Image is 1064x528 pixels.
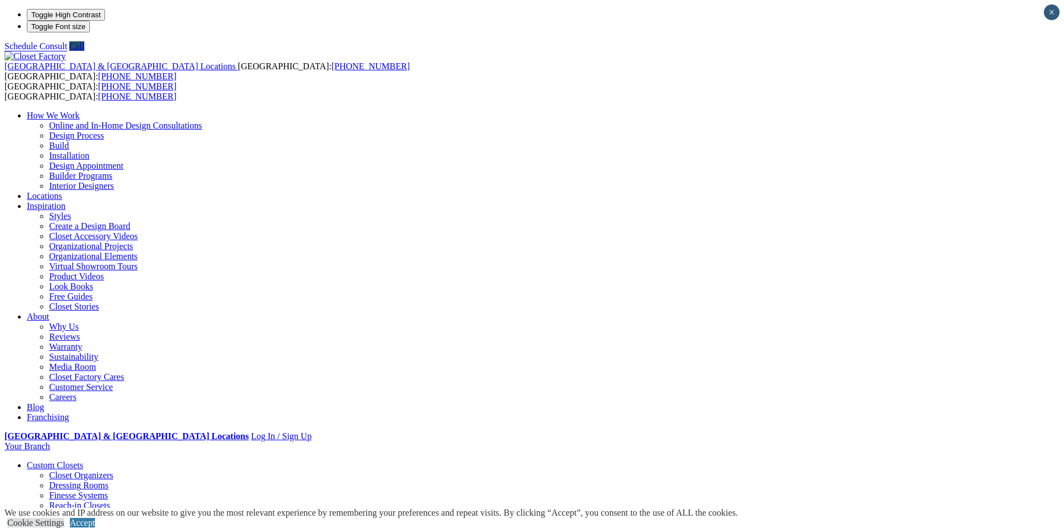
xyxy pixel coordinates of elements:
[251,431,311,441] a: Log In / Sign Up
[49,131,104,140] a: Design Process
[27,312,49,321] a: About
[31,11,101,19] span: Toggle High Contrast
[69,41,84,51] a: Call
[98,72,176,81] a: [PHONE_NUMBER]
[49,322,79,331] a: Why Us
[49,470,113,480] a: Closet Organizers
[49,382,113,392] a: Customer Service
[4,508,738,518] div: We use cookies and IP address on our website to give you the most relevant experience by remember...
[31,22,85,31] span: Toggle Font size
[4,51,66,61] img: Closet Factory
[27,201,65,211] a: Inspiration
[98,82,176,91] a: [PHONE_NUMBER]
[49,272,104,281] a: Product Videos
[4,61,238,71] a: [GEOGRAPHIC_DATA] & [GEOGRAPHIC_DATA] Locations
[49,501,110,510] a: Reach-in Closets
[98,92,176,101] a: [PHONE_NUMBER]
[49,251,137,261] a: Organizational Elements
[27,191,62,201] a: Locations
[4,431,249,441] a: [GEOGRAPHIC_DATA] & [GEOGRAPHIC_DATA] Locations
[49,141,69,150] a: Build
[4,82,176,101] span: [GEOGRAPHIC_DATA]: [GEOGRAPHIC_DATA]:
[49,211,71,221] a: Styles
[4,61,236,71] span: [GEOGRAPHIC_DATA] & [GEOGRAPHIC_DATA] Locations
[49,292,93,301] a: Free Guides
[27,111,80,120] a: How We Work
[49,491,108,500] a: Finesse Systems
[27,460,83,470] a: Custom Closets
[49,362,96,372] a: Media Room
[49,221,130,231] a: Create a Design Board
[49,481,108,490] a: Dressing Rooms
[331,61,409,71] a: [PHONE_NUMBER]
[49,372,124,382] a: Closet Factory Cares
[4,41,67,51] a: Schedule Consult
[27,412,69,422] a: Franchising
[49,261,138,271] a: Virtual Showroom Tours
[4,441,50,451] a: Your Branch
[1044,4,1060,20] button: Close
[49,342,82,351] a: Warranty
[49,282,93,291] a: Look Books
[4,61,410,81] span: [GEOGRAPHIC_DATA]: [GEOGRAPHIC_DATA]:
[49,241,133,251] a: Organizational Projects
[27,402,44,412] a: Blog
[27,21,90,32] button: Toggle Font size
[49,171,112,180] a: Builder Programs
[7,518,64,527] a: Cookie Settings
[70,518,95,527] a: Accept
[49,181,114,191] a: Interior Designers
[49,352,98,361] a: Sustainability
[49,332,80,341] a: Reviews
[49,151,89,160] a: Installation
[49,392,77,402] a: Careers
[27,9,105,21] button: Toggle High Contrast
[49,121,202,130] a: Online and In-Home Design Consultations
[49,231,138,241] a: Closet Accessory Videos
[49,302,99,311] a: Closet Stories
[49,161,123,170] a: Design Appointment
